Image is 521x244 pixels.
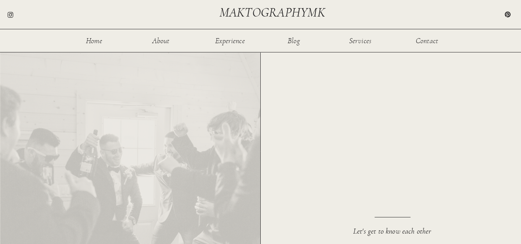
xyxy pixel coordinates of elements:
a: About [148,37,174,44]
a: Blog [282,37,307,44]
a: Home [82,37,107,44]
a: maktographymk [219,6,328,19]
a: Contact [415,37,440,44]
h1: Let's get to know each other [337,227,448,236]
a: Experience [215,37,246,44]
a: Services [348,37,373,44]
